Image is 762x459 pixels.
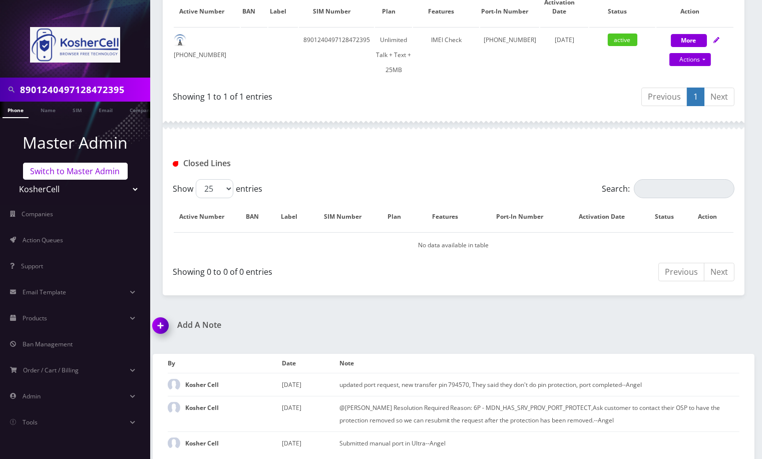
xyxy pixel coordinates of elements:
[275,202,313,231] th: Label: activate to sort column ascending
[174,232,733,258] td: No data available in table
[241,202,274,231] th: BAN: activate to sort column ascending
[20,80,148,99] input: Search in Company
[480,27,539,83] td: [PHONE_NUMBER]
[339,373,739,396] td: updated port request, new transfer pin 794570, They said they don't do pin protection, port compl...
[173,161,178,167] img: Closed Lines
[173,87,446,103] div: Showing 1 to 1 of 1 entries
[567,202,647,231] th: Activation Date: activate to sort column ascending
[168,354,282,373] th: By
[36,102,61,117] a: Name
[648,202,690,231] th: Status: activate to sort column ascending
[23,340,73,348] span: Ban Management
[174,34,186,47] img: default.png
[658,263,704,281] a: Previous
[555,36,574,44] span: [DATE]
[641,88,687,106] a: Previous
[299,27,374,83] td: 8901240497128472395
[173,179,262,198] label: Show entries
[417,202,483,231] th: Features: activate to sort column ascending
[691,202,733,231] th: Action : activate to sort column ascending
[282,396,339,431] td: [DATE]
[634,179,734,198] input: Search:
[24,366,79,374] span: Order / Cart / Billing
[22,210,54,218] span: Companies
[173,262,446,278] div: Showing 0 to 0 of 0 entries
[185,439,219,447] strong: Kosher Cell
[185,403,219,412] strong: Kosher Cell
[196,179,233,198] select: Showentries
[23,236,63,244] span: Action Queues
[413,33,479,48] div: IMEI Check
[23,288,66,296] span: Email Template
[153,320,446,330] a: Add A Note
[23,392,41,400] span: Admin
[282,431,339,454] td: [DATE]
[314,202,382,231] th: SIM Number: activate to sort column ascending
[173,159,350,168] h1: Closed Lines
[23,163,128,180] a: Switch to Master Admin
[339,431,739,454] td: Submitted manual port in Ultra--Angel
[23,418,38,426] span: Tools
[669,53,711,66] a: Actions
[375,27,412,83] td: Unlimited Talk + Text + 25MB
[671,34,707,47] button: More
[339,396,739,431] td: @[PERSON_NAME] Resolution Required Reason: 6P - MDN_HAS_SRV_PROV_PORT_PROTECT,Ask customer to con...
[3,102,29,118] a: Phone
[125,102,158,117] a: Company
[608,34,637,46] span: active
[704,88,734,106] a: Next
[23,314,47,322] span: Products
[602,179,734,198] label: Search:
[174,27,240,83] td: [PHONE_NUMBER]
[704,263,734,281] a: Next
[68,102,87,117] a: SIM
[21,262,43,270] span: Support
[174,202,240,231] th: Active Number: activate to sort column descending
[484,202,566,231] th: Port-In Number: activate to sort column ascending
[282,354,339,373] th: Date
[383,202,416,231] th: Plan: activate to sort column ascending
[339,354,739,373] th: Note
[687,88,704,106] a: 1
[30,27,120,63] img: KosherCell
[185,380,219,389] strong: Kosher Cell
[282,373,339,396] td: [DATE]
[94,102,118,117] a: Email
